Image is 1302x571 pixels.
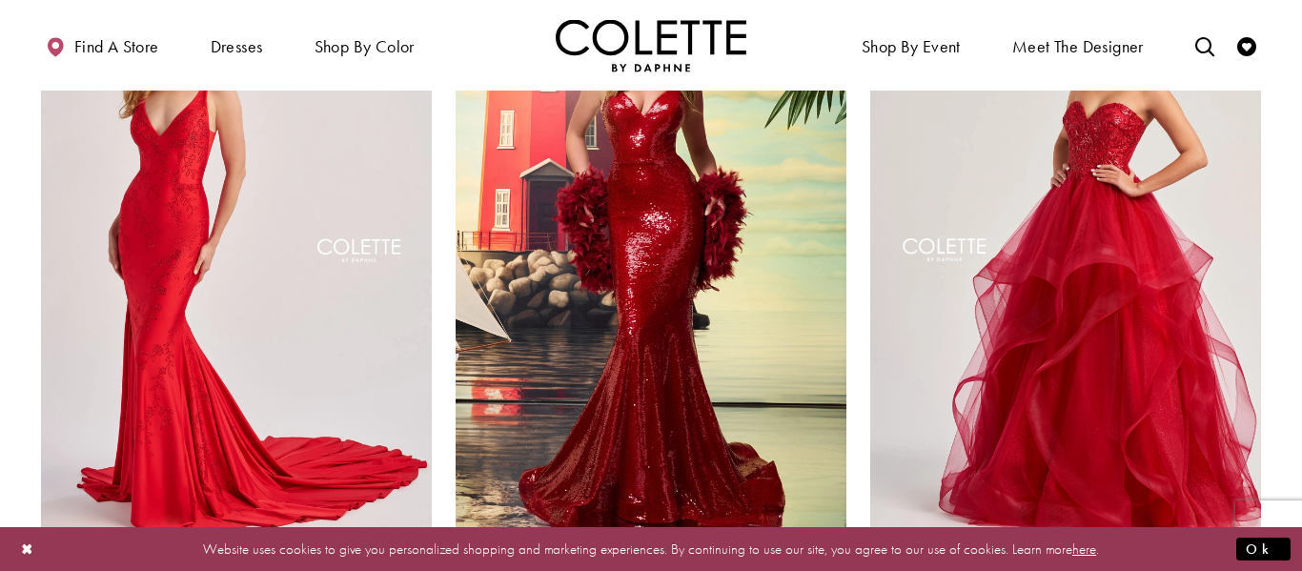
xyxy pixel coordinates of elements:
span: Meet the designer [1012,37,1144,56]
img: Colette by Daphne [556,19,746,71]
span: Shop by color [310,19,419,71]
span: Find a store [74,37,159,56]
p: Website uses cookies to give you personalized shopping and marketing experiences. By continuing t... [137,536,1165,561]
span: Shop by color [315,37,415,56]
a: here [1072,539,1096,558]
button: Submit Dialog [1236,537,1291,561]
span: Shop By Event [862,37,961,56]
span: Dresses [211,37,263,56]
a: Check Wishlist [1232,19,1261,71]
a: Visit Home Page [556,19,746,71]
a: Find a store [41,19,163,71]
a: Toggle search [1190,19,1219,71]
span: Dresses [206,19,268,71]
button: Close Dialog [11,532,44,565]
span: Shop By Event [857,19,966,71]
a: Meet the designer [1007,19,1149,71]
